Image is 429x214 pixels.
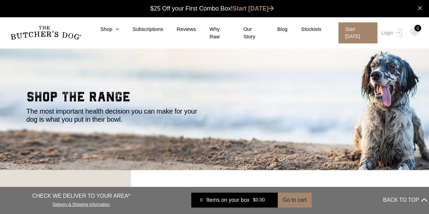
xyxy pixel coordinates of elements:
[53,200,110,207] a: Delivery & Shipping Information
[414,25,421,32] div: 0
[163,25,196,33] a: Reviews
[278,193,312,208] button: Go to cart
[338,22,377,43] span: Start [DATE]
[253,197,265,203] bdi: 0.00
[233,5,274,12] a: Start [DATE]
[119,25,163,33] a: Subscriptions
[288,25,321,33] a: Stockists
[253,197,256,203] span: $
[26,90,403,107] h2: shop the range
[196,25,230,41] a: Why Raw
[417,4,422,12] a: close
[380,22,402,43] a: Login
[332,22,380,43] a: Start [DATE]
[26,107,206,123] p: The most important health decision you can make for your dog is what you put in their bowl.
[196,197,207,203] div: 0
[207,196,250,204] span: Items on your box
[383,192,427,208] button: BACK TO TOP
[191,193,278,208] a: 0 Items on your box $0.00
[264,25,288,33] a: Blog
[230,25,264,41] a: Our Story
[410,27,419,36] img: TBD_Cart-Empty.png
[87,25,119,33] a: Shop
[32,192,130,200] p: CHECK WE DELIVER TO YOUR AREA*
